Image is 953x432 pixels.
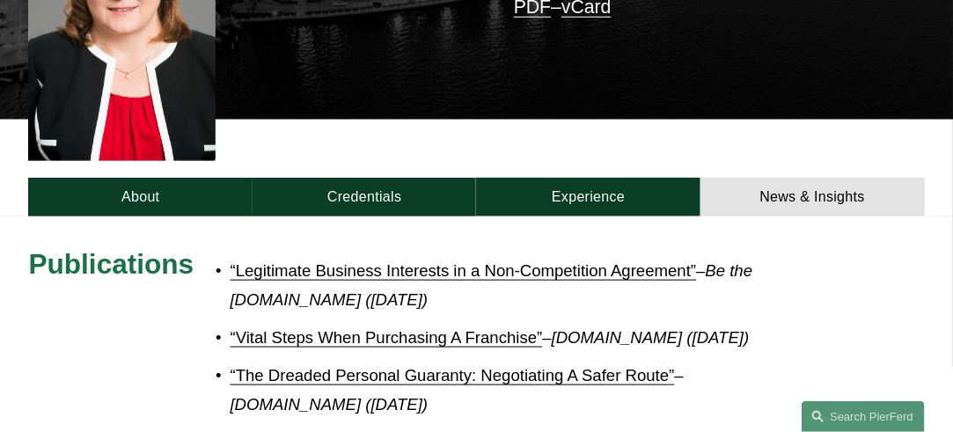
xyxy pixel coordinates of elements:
p: – [231,361,813,420]
a: Search this site [802,401,925,432]
a: “Vital Steps When Purchasing A Franchise” [231,328,543,347]
p: – [231,323,813,352]
a: Experience [476,178,700,216]
a: News & Insights [700,178,925,216]
span: Publications [28,248,194,280]
em: [DOMAIN_NAME] ([DATE]) [552,328,750,347]
a: “The Dreaded Personal Guaranty: Negotiating A Safer Route” [231,366,675,384]
a: “Legitimate Business Interests in a Non-Competition Agreement” [231,261,697,280]
p: – [231,256,813,315]
a: About [28,178,253,216]
em: [DOMAIN_NAME] ([DATE]) [231,395,429,414]
a: Credentials [253,178,477,216]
